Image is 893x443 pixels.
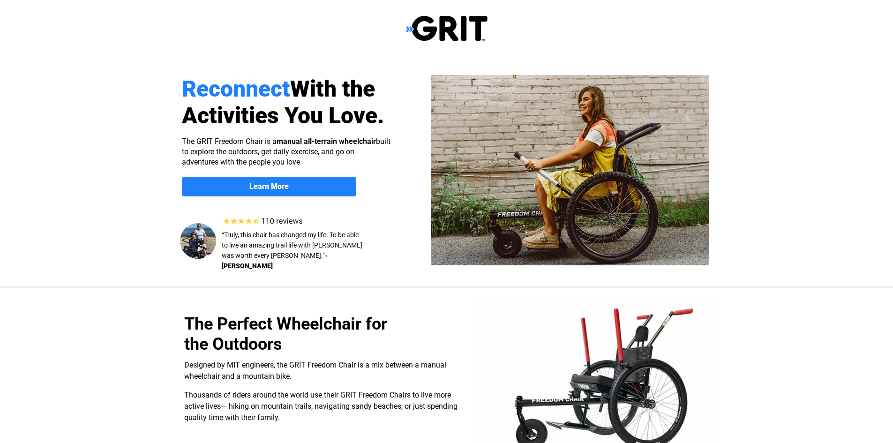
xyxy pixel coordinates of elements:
span: With the [290,75,375,102]
span: Designed by MIT engineers, the GRIT Freedom Chair is a mix between a manual wheelchair and a moun... [184,360,446,381]
span: “Truly, this chair has changed my life. To be able to live an amazing trail life with [PERSON_NAM... [222,231,362,259]
span: Activities You Love. [182,102,384,129]
span: Reconnect [182,75,290,102]
span: The GRIT Freedom Chair is a built to explore the outdoors, get daily exercise, and go on adventur... [182,137,390,166]
a: Learn More [182,177,356,196]
span: The Perfect Wheelchair for the Outdoors [184,314,387,354]
span: Thousands of riders around the world use their GRIT Freedom Chairs to live more active lives— hik... [184,390,458,422]
strong: Learn More [249,182,289,191]
strong: manual all-terrain wheelchair [277,137,376,146]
